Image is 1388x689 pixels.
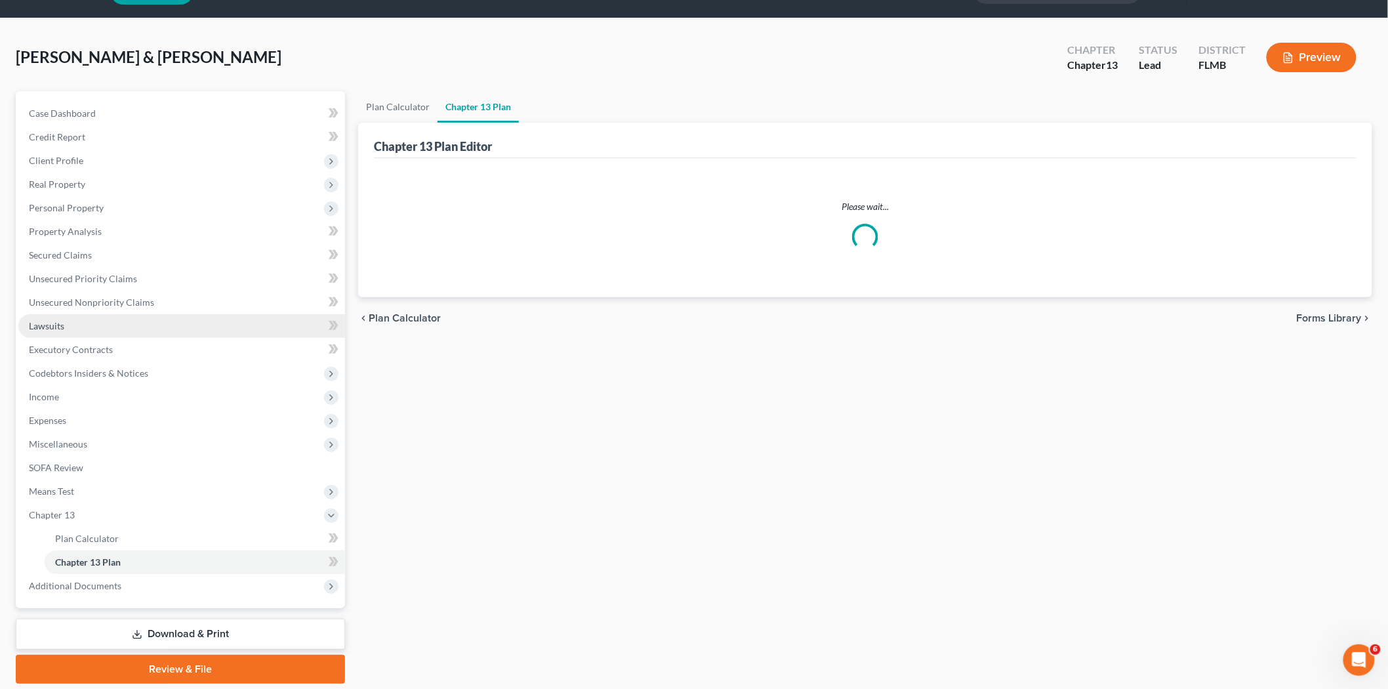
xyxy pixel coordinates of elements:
[1067,58,1118,73] div: Chapter
[29,273,137,284] span: Unsecured Priority Claims
[16,47,281,66] span: [PERSON_NAME] & [PERSON_NAME]
[29,486,74,497] span: Means Test
[29,415,66,426] span: Expenses
[29,155,83,166] span: Client Profile
[18,125,345,149] a: Credit Report
[358,313,441,324] button: chevron_left Plan Calculator
[16,655,345,684] a: Review & File
[1297,313,1362,324] span: Forms Library
[45,551,345,574] a: Chapter 13 Plan
[45,527,345,551] a: Plan Calculator
[18,291,345,314] a: Unsecured Nonpriority Claims
[55,533,119,544] span: Plan Calculator
[358,91,438,123] a: Plan Calculator
[1297,313,1372,324] button: Forms Library chevron_right
[29,320,64,331] span: Lawsuits
[358,313,369,324] i: chevron_left
[369,313,441,324] span: Plan Calculator
[29,580,121,591] span: Additional Documents
[29,108,96,119] span: Case Dashboard
[29,344,113,355] span: Executory Contracts
[1267,43,1357,72] button: Preview
[1198,58,1246,73] div: FLMB
[29,131,85,142] span: Credit Report
[29,367,148,379] span: Codebtors Insiders & Notices
[29,249,92,261] span: Secured Claims
[374,138,492,154] div: Chapter 13 Plan Editor
[29,297,154,308] span: Unsecured Nonpriority Claims
[29,226,102,237] span: Property Analysis
[1198,43,1246,58] div: District
[384,200,1346,213] p: Please wait...
[1106,58,1118,71] span: 13
[18,102,345,125] a: Case Dashboard
[1362,313,1372,324] i: chevron_right
[438,91,519,123] a: Chapter 13 Plan
[29,202,104,213] span: Personal Property
[29,178,85,190] span: Real Property
[18,314,345,338] a: Lawsuits
[1067,43,1118,58] div: Chapter
[18,338,345,362] a: Executory Contracts
[18,456,345,480] a: SOFA Review
[18,267,345,291] a: Unsecured Priority Claims
[1343,644,1375,676] iframe: Intercom live chat
[29,509,75,520] span: Chapter 13
[1139,58,1177,73] div: Lead
[29,391,59,402] span: Income
[1370,644,1381,655] span: 6
[18,220,345,243] a: Property Analysis
[29,462,83,473] span: SOFA Review
[16,619,345,650] a: Download & Print
[1139,43,1177,58] div: Status
[29,438,87,449] span: Miscellaneous
[18,243,345,267] a: Secured Claims
[55,556,121,568] span: Chapter 13 Plan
